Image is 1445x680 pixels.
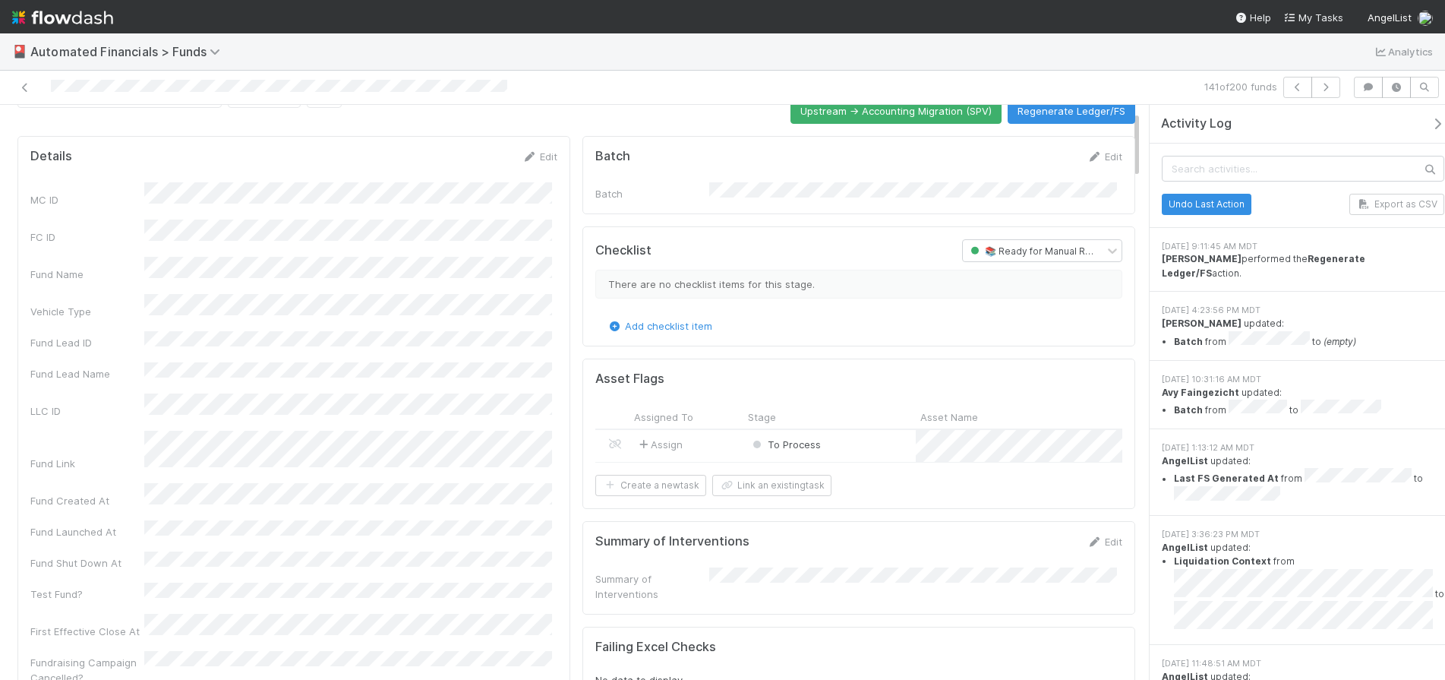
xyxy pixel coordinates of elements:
[595,640,716,655] h5: Failing Excel Checks
[1174,555,1271,567] strong: Liquidation Context
[1162,373,1444,386] div: [DATE] 10:31:16 AM MDT
[30,304,144,319] div: Vehicle Type
[1162,253,1365,278] strong: Regenerate Ledger/FS
[1174,473,1279,485] strong: Last FS Generated At
[595,372,664,387] h5: Asset Flags
[1162,304,1444,317] div: [DATE] 4:23:56 PM MDT
[1162,455,1208,467] strong: AngelList
[595,571,709,602] div: Summary of Interventions
[1162,528,1444,541] div: [DATE] 3:36:23 PM MDT
[1174,331,1444,349] li: from to
[749,438,821,451] span: To Process
[1162,240,1444,253] div: [DATE] 9:11:45 AM MDT
[522,150,557,163] a: Edit
[1349,194,1444,215] button: Export as CSV
[1087,536,1122,548] a: Edit
[1162,253,1242,264] strong: [PERSON_NAME]
[1162,317,1444,349] div: updated:
[1283,11,1343,24] span: My Tasks
[1008,98,1135,124] button: Regenerate Ledger/FS
[712,475,831,496] button: Link an existingtask
[967,245,1144,257] span: 📚 Ready for Manual Review (SPVs)
[790,98,1002,124] button: Upstream -> Accounting Migration (SPV)
[595,186,709,201] div: Batch
[30,335,144,350] div: Fund Lead ID
[595,270,1122,299] div: There are no checklist items for this stage.
[30,587,144,602] div: Test Fund?
[1324,336,1356,347] em: (empty)
[1162,441,1444,454] div: [DATE] 1:13:12 AM MDT
[636,437,683,452] span: Assign
[1174,336,1203,347] strong: Batch
[30,524,144,539] div: Fund Launched At
[30,456,144,471] div: Fund Link
[595,149,630,164] h5: Batch
[1162,542,1208,553] strong: AngelList
[30,555,144,571] div: Fund Shut Down At
[1174,468,1444,504] li: from to
[595,534,749,549] h5: Summary of Interventions
[1204,79,1277,94] span: 141 of 200 funds
[1418,11,1433,26] img: avatar_5ff1a016-d0ce-496a-bfbe-ad3802c4d8a0.png
[1162,318,1242,329] strong: [PERSON_NAME]
[1162,657,1444,670] div: [DATE] 11:48:51 AM MDT
[595,243,652,258] h5: Checklist
[1174,555,1444,633] li: from to
[1162,386,1444,418] div: updated:
[1162,252,1444,280] div: performed the action.
[1162,541,1444,634] div: updated:
[30,267,144,282] div: Fund Name
[1162,387,1239,398] strong: Avy Faingezicht
[920,410,978,425] span: Asset Name
[30,366,144,381] div: Fund Lead Name
[1235,10,1271,25] div: Help
[1162,194,1251,215] button: Undo Last Action
[1174,404,1203,416] strong: Batch
[30,192,144,207] div: MC ID
[634,410,693,425] span: Assigned To
[1087,150,1122,163] a: Edit
[1283,10,1343,25] a: My Tasks
[30,493,144,508] div: Fund Created At
[595,475,706,496] button: Create a newtask
[30,229,144,245] div: FC ID
[12,5,113,30] img: logo-inverted-e16ddd16eac7371096b0.svg
[1161,116,1232,131] span: Activity Log
[30,403,144,419] div: LLC ID
[30,149,72,164] h5: Details
[1162,454,1444,504] div: updated:
[607,320,712,332] a: Add checklist item
[1373,43,1433,61] a: Analytics
[30,624,144,639] div: First Effective Close At
[30,44,228,59] span: Automated Financials > Funds
[1174,400,1444,418] li: from to
[749,437,821,452] div: To Process
[1162,156,1444,182] input: Search activities...
[12,45,27,58] span: 🎴
[748,410,776,425] span: Stage
[1368,11,1412,24] span: AngelList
